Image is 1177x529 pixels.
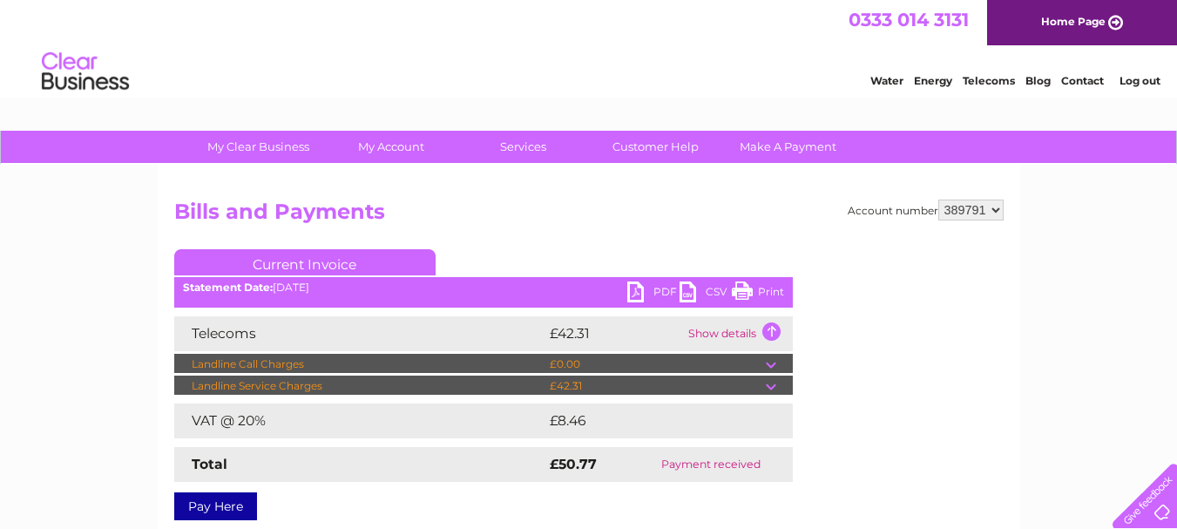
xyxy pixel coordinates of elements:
[174,249,436,275] a: Current Invoice
[914,74,952,87] a: Energy
[963,74,1015,87] a: Telecoms
[629,447,792,482] td: Payment received
[545,376,766,397] td: £42.31
[174,354,545,375] td: Landline Call Charges
[178,10,1001,85] div: Clear Business is a trading name of Verastar Limited (registered in [GEOGRAPHIC_DATA] No. 3667643...
[174,281,793,294] div: [DATE]
[451,131,595,163] a: Services
[192,456,227,472] strong: Total
[848,200,1004,220] div: Account number
[174,200,1004,233] h2: Bills and Payments
[584,131,727,163] a: Customer Help
[1025,74,1051,87] a: Blog
[550,456,597,472] strong: £50.77
[732,281,784,307] a: Print
[545,404,753,438] td: £8.46
[545,354,766,375] td: £0.00
[174,376,545,397] td: Landline Service Charges
[684,316,793,351] td: Show details
[545,316,684,351] td: £42.31
[174,404,545,438] td: VAT @ 20%
[716,131,860,163] a: Make A Payment
[680,281,732,307] a: CSV
[174,316,545,351] td: Telecoms
[627,281,680,307] a: PDF
[1120,74,1160,87] a: Log out
[186,131,330,163] a: My Clear Business
[174,492,257,520] a: Pay Here
[849,9,969,31] a: 0333 014 3131
[319,131,463,163] a: My Account
[41,45,130,98] img: logo.png
[870,74,903,87] a: Water
[183,281,273,294] b: Statement Date:
[1061,74,1104,87] a: Contact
